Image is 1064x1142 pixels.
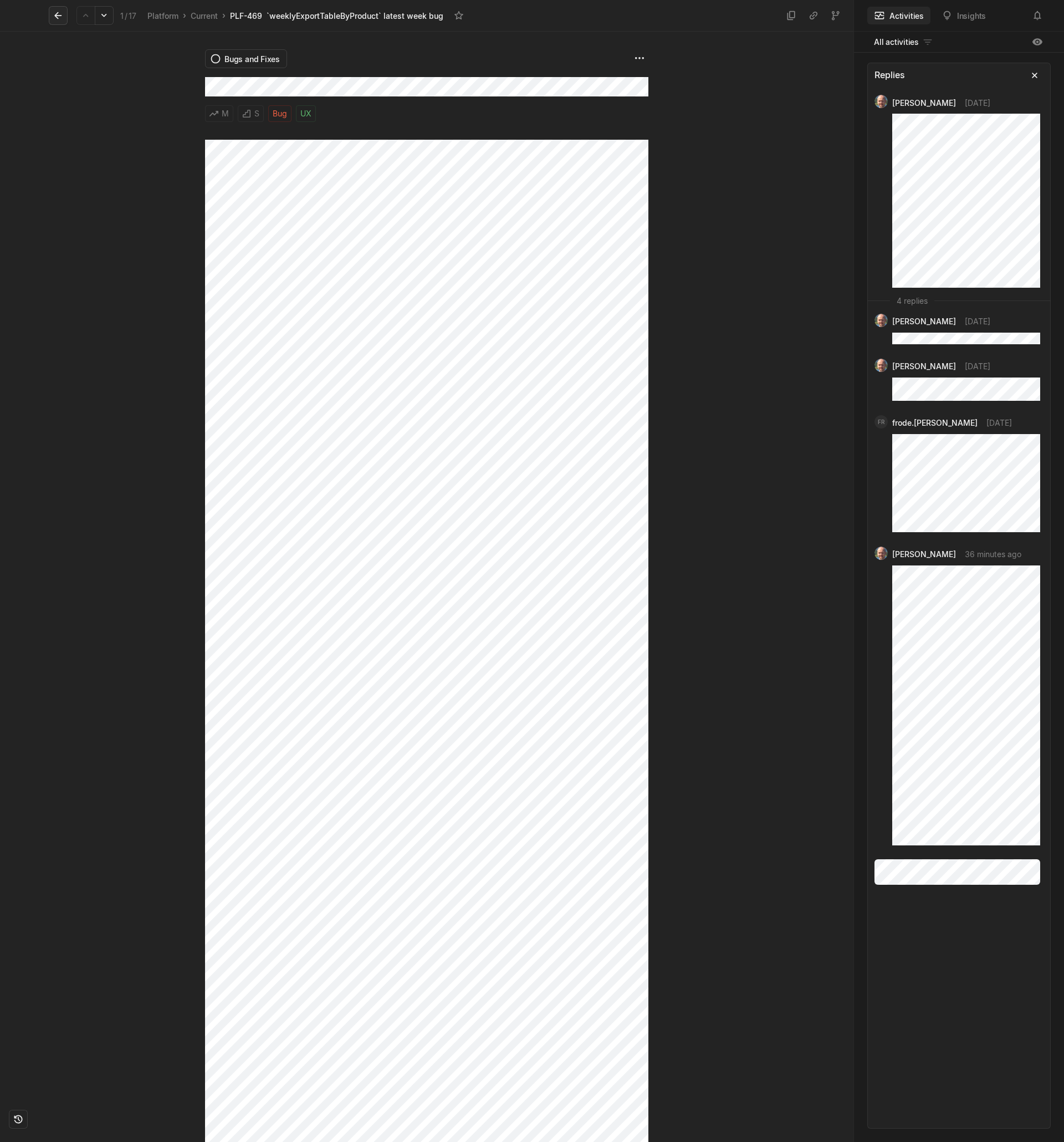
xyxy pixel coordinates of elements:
[892,417,978,429] span: frode.[PERSON_NAME]
[222,106,229,121] span: M
[120,10,136,22] div: 1 17
[867,33,940,51] button: All activities
[125,11,127,21] span: /
[183,10,186,21] div: ›
[892,315,956,327] span: [PERSON_NAME]
[188,8,220,23] a: Current
[878,415,884,429] span: FR
[986,417,1012,429] span: [DATE]
[897,295,928,307] div: 4 replies
[300,106,311,121] span: UX
[267,10,443,22] div: `weeklyExportTableByProduct` latest week bug
[222,10,226,21] div: ›
[874,359,888,372] img: profile.jpeg
[965,97,990,109] span: [DATE]
[874,36,919,48] span: All activities
[147,10,178,22] div: Platform
[874,314,888,327] img: profile.jpeg
[935,7,993,24] button: Insights
[874,68,905,83] div: Replies
[874,547,888,560] img: profile.jpeg
[965,360,990,372] span: [DATE]
[238,105,264,122] button: S
[892,97,956,109] span: [PERSON_NAME]
[145,8,181,23] a: Platform
[273,106,287,121] span: Bug
[965,548,1021,560] span: 36 minutes ago
[205,49,287,68] button: Bugs and Fixes
[892,548,956,560] span: [PERSON_NAME]
[874,95,888,108] img: profile.jpeg
[254,106,259,121] span: S
[965,315,990,327] span: [DATE]
[230,10,262,22] div: PLF-469
[205,105,233,122] button: M
[892,360,956,372] span: [PERSON_NAME]
[867,7,930,24] button: Activities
